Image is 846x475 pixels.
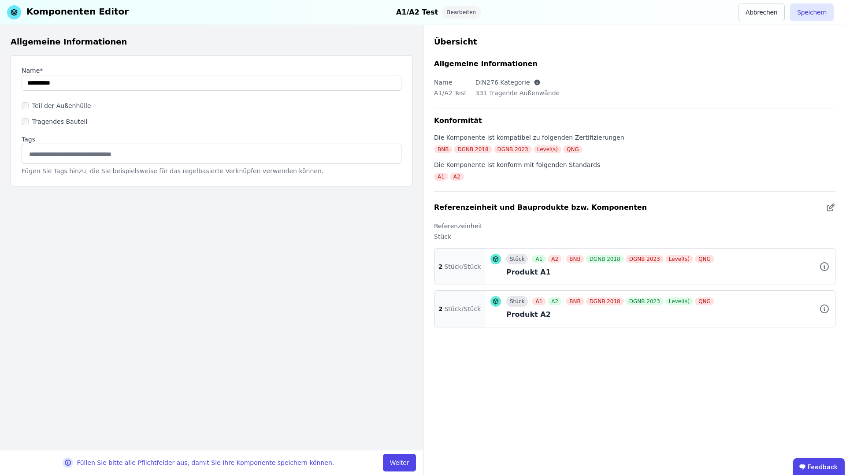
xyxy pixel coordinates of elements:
[434,160,835,169] div: Die Komponente ist konform mit folgenden Standards
[438,262,443,271] span: 2
[548,255,562,263] div: A2
[26,5,129,19] div: Komponenten Editor
[586,297,624,305] div: DGNB 2018
[532,297,546,305] div: A1
[434,230,482,248] div: Stück
[29,101,91,110] label: Teil der Außenhülle
[586,255,624,263] div: DGNB 2018
[77,458,334,467] div: Füllen Sie bitte alle Pflichtfelder aus, damit Sie Ihre Komponente speichern können.
[396,6,438,19] div: A1/A2 Test
[548,297,562,305] div: A2
[383,454,416,471] button: Weiter
[434,222,482,230] label: Referenzeinheit
[434,36,835,48] div: Übersicht
[438,304,443,313] span: 2
[434,133,835,142] div: Die Komponente ist kompatibel zu folgenden Zertifizierungen
[434,173,448,181] div: A1
[506,254,528,264] div: Stück
[506,296,528,307] div: Stück
[695,255,714,263] div: QNG
[790,4,834,21] button: Speichern
[22,66,401,75] label: Name*
[444,262,481,271] span: Stück/Stück
[450,173,464,181] div: A2
[738,4,785,21] button: Abbrechen
[626,297,664,305] div: DGNB 2023
[434,145,452,153] div: BNB
[434,59,538,69] div: Allgemeine Informationen
[695,297,714,305] div: QNG
[434,87,467,104] div: A1/A2 Test
[506,309,830,320] div: Produkt A2
[665,255,693,263] div: Level(s)
[454,145,492,153] div: DGNB 2018
[475,78,530,87] label: DIN276 Kategorie
[506,267,830,278] div: Produkt A1
[566,255,584,263] div: BNB
[563,145,583,153] div: QNG
[22,135,401,144] label: Tags
[475,87,560,104] div: 331 Tragende Außenwände
[442,6,481,19] div: Bearbeiten
[22,167,401,175] div: Fügen Sie Tags hinzu, die Sie beispielsweise für das regelbasierte Verknüpfen verwenden können.
[534,145,561,153] div: Level(s)
[11,36,412,48] div: Allgemeine Informationen
[434,115,835,126] div: Konformität
[665,297,693,305] div: Level(s)
[434,78,452,87] label: Name
[444,304,481,313] span: Stück/Stück
[626,255,664,263] div: DGNB 2023
[532,255,546,263] div: A1
[434,202,647,213] div: Referenzeinheit und Bauprodukte bzw. Komponenten
[566,297,584,305] div: BNB
[494,145,532,153] div: DGNB 2023
[29,117,87,126] label: Tragendes Bauteil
